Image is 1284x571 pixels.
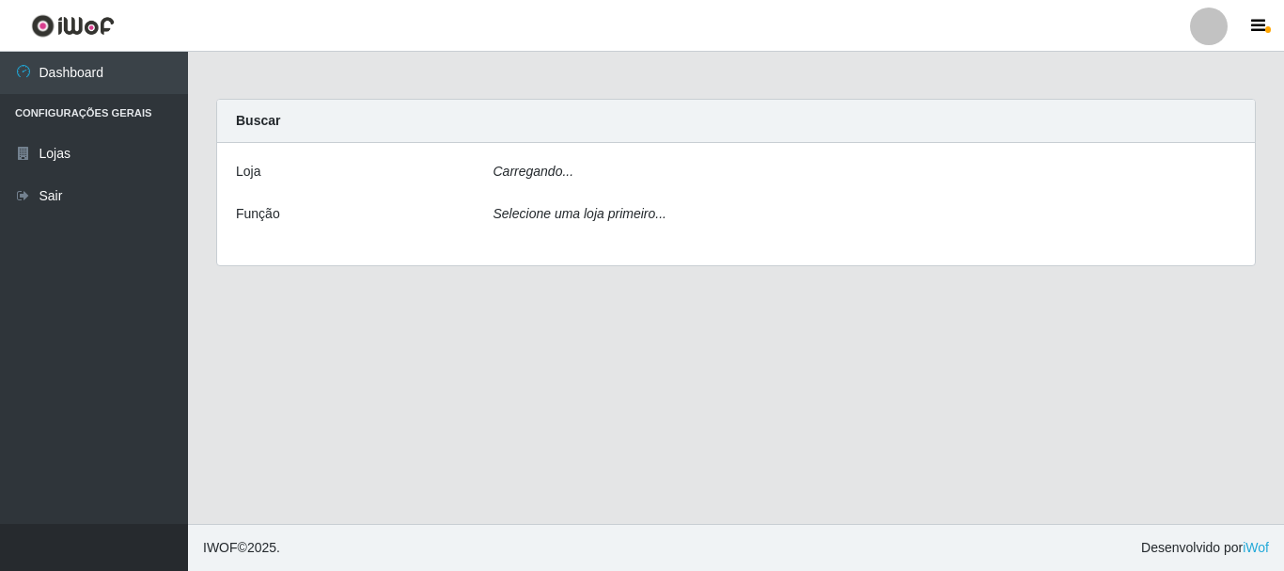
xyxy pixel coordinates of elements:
[236,204,280,224] label: Função
[31,14,115,38] img: CoreUI Logo
[1243,540,1269,555] a: iWof
[493,164,574,179] i: Carregando...
[236,113,280,128] strong: Buscar
[1141,538,1269,558] span: Desenvolvido por
[236,162,260,182] label: Loja
[203,540,238,555] span: IWOF
[203,538,280,558] span: © 2025 .
[493,206,666,221] i: Selecione uma loja primeiro...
